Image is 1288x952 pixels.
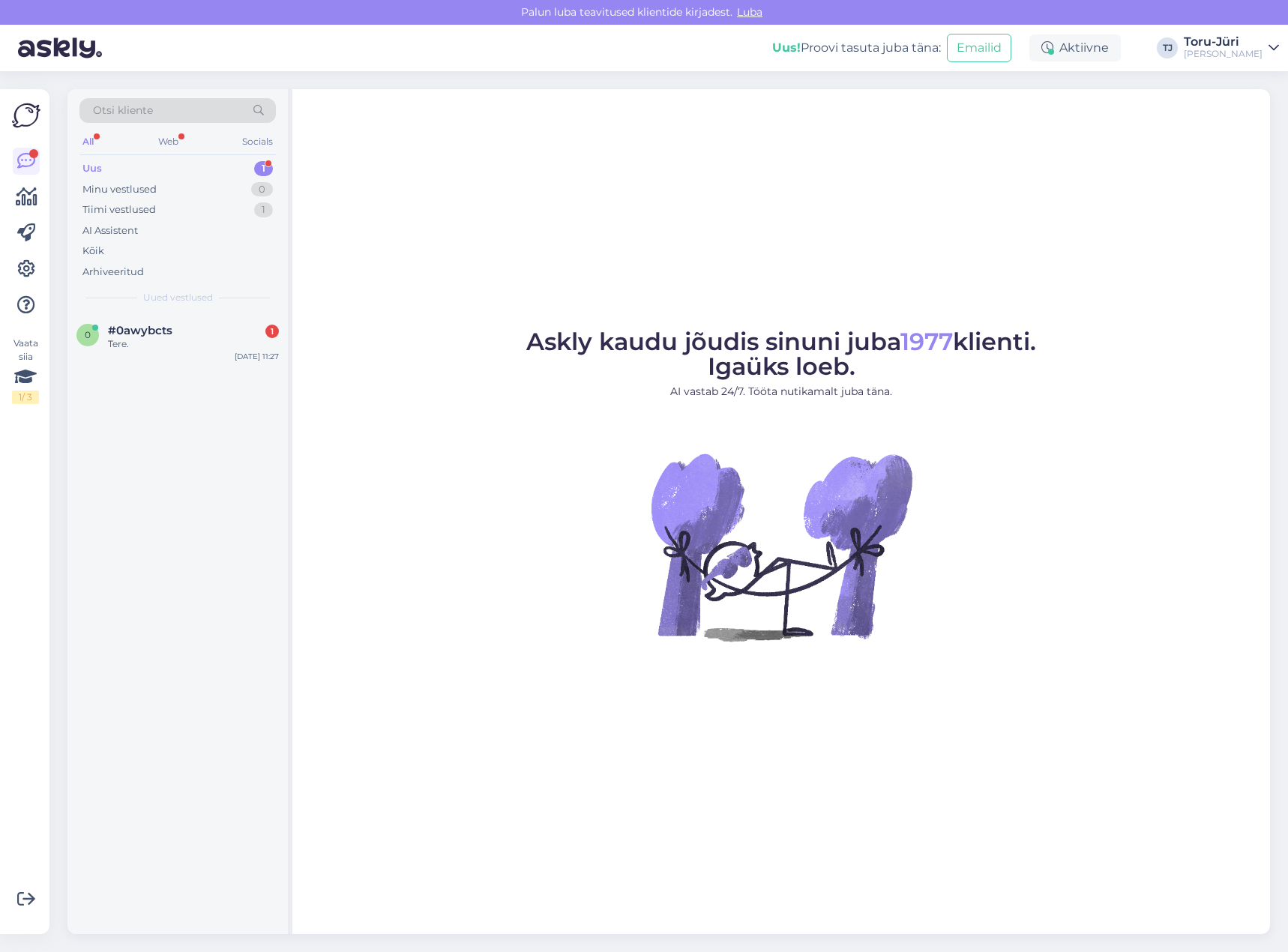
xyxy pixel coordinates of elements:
div: Vaata siia [12,337,39,404]
span: Uued vestlused [143,291,213,304]
div: Proovi tasuta juba täna: [772,39,941,57]
div: AI Assistent [82,223,138,238]
button: Emailid [947,34,1011,62]
span: Luba [732,5,767,19]
div: Kõik [82,244,104,259]
div: 1 [254,202,273,217]
a: Toru-Jüri[PERSON_NAME] [1184,36,1279,60]
div: Uus [82,161,102,176]
span: 1977 [900,327,953,356]
div: All [79,132,97,151]
img: Askly Logo [12,101,40,130]
div: 1 [254,161,273,176]
span: #0awybcts [108,324,172,337]
div: [PERSON_NAME] [1184,48,1263,60]
div: Minu vestlused [82,182,157,197]
div: 1 / 3 [12,391,39,404]
div: Web [155,132,181,151]
div: Socials [239,132,276,151]
div: Arhiveeritud [82,265,144,280]
div: [DATE] 11:27 [235,351,279,362]
div: Aktiivne [1029,34,1121,61]
div: 0 [251,182,273,197]
span: 0 [85,329,91,340]
div: TJ [1157,37,1178,58]
div: Toru-Jüri [1184,36,1263,48]
div: 1 [265,325,279,338]
b: Uus! [772,40,801,55]
span: Askly kaudu jõudis sinuni juba klienti. Igaüks loeb. [526,327,1036,381]
img: No Chat active [646,412,916,681]
p: AI vastab 24/7. Tööta nutikamalt juba täna. [526,384,1036,400]
span: Otsi kliente [93,103,153,118]
div: Tiimi vestlused [82,202,156,217]
div: Tere. [108,337,279,351]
